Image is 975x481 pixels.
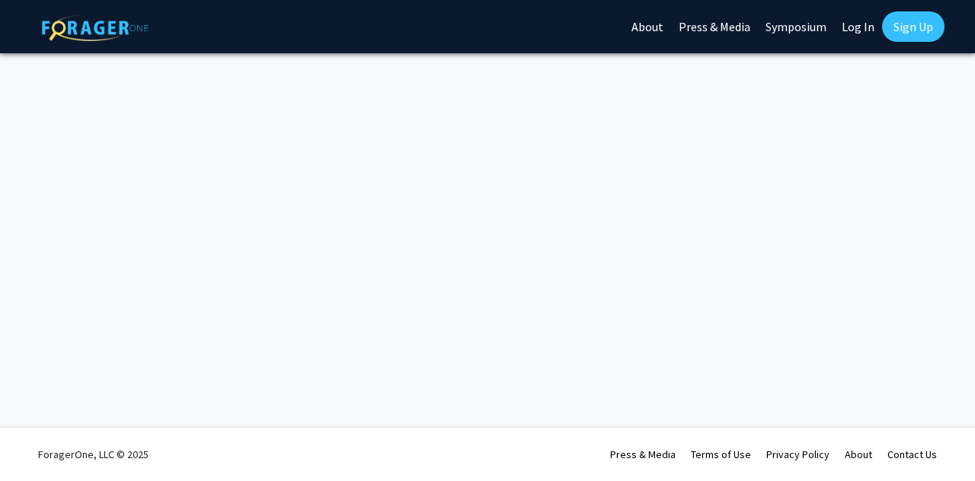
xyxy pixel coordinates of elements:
a: Sign Up [882,11,945,42]
div: ForagerOne, LLC © 2025 [38,428,149,481]
a: About [845,448,872,461]
a: Privacy Policy [766,448,830,461]
a: Press & Media [610,448,676,461]
img: ForagerOne Logo [42,14,149,41]
a: Terms of Use [691,448,751,461]
a: Contact Us [887,448,937,461]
